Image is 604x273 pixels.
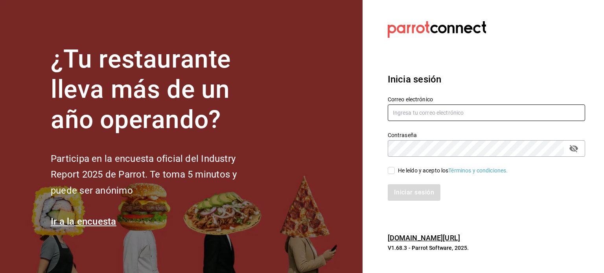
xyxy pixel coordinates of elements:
button: passwordField [567,142,580,155]
h2: Participa en la encuesta oficial del Industry Report 2025 de Parrot. Te toma 5 minutos y puede se... [51,151,263,199]
h3: Inicia sesión [388,72,585,86]
label: Correo electrónico [388,97,585,102]
a: Términos y condiciones. [448,167,508,174]
input: Ingresa tu correo electrónico [388,104,585,121]
h1: ¿Tu restaurante lleva más de un año operando? [51,44,263,135]
a: [DOMAIN_NAME][URL] [388,234,460,242]
a: Ir a la encuesta [51,216,116,227]
div: He leído y acepto los [398,167,508,175]
p: V1.68.3 - Parrot Software, 2025. [388,244,585,252]
label: Contraseña [388,132,585,138]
